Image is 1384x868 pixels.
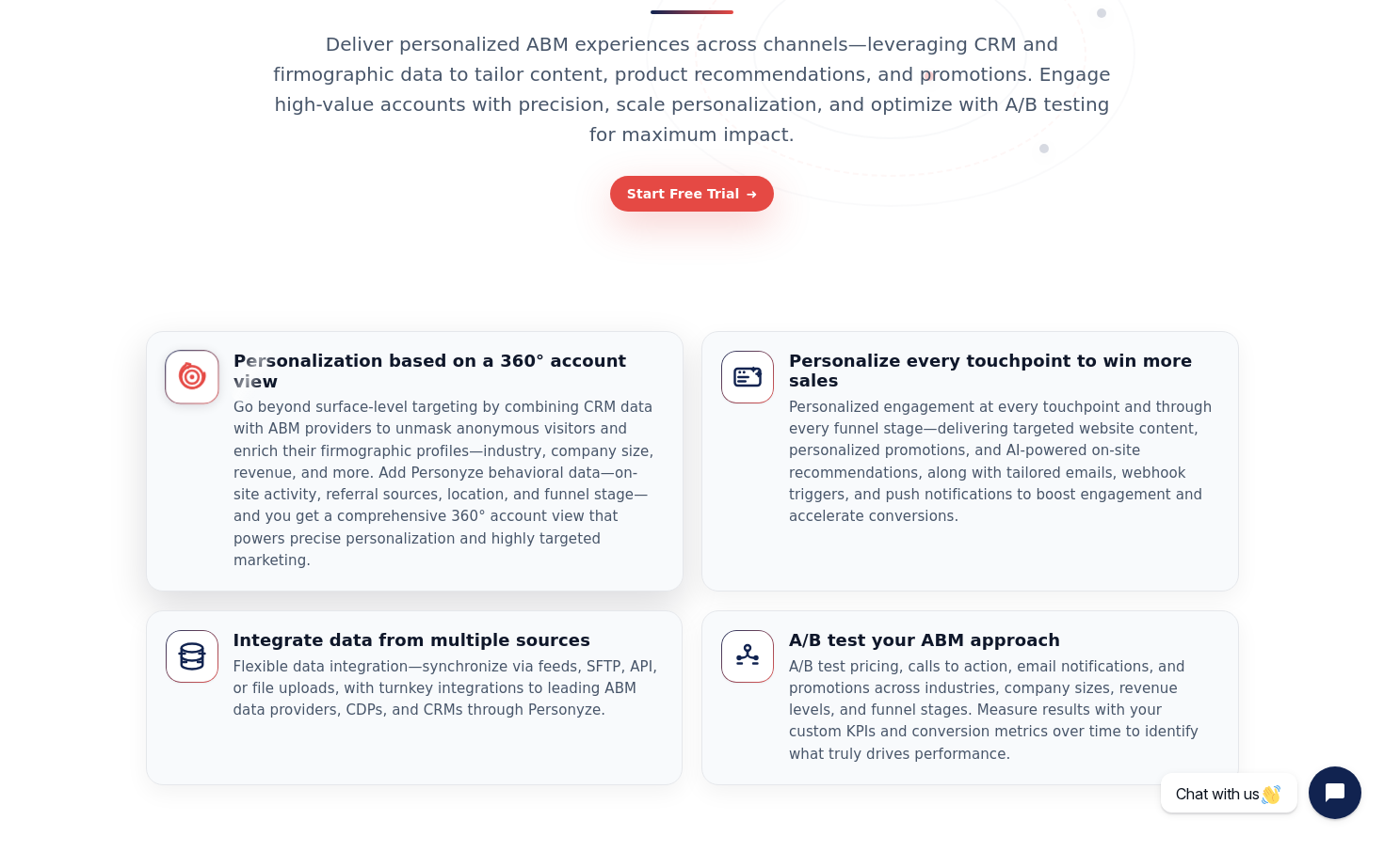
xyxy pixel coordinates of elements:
h3: Personalize every touchpoint to win more sales [789,351,1219,391]
h3: A/B test your ABM approach [789,630,1219,651]
p: Go beyond surface-level targeting by combining CRM data with ABM providers to unmask anonymous vi... [233,397,664,572]
p: Personalized engagement at every touchpoint and through every funnel stage—delivering targeted we... [789,397,1219,529]
h3: Integrate data from multiple sources [233,630,664,651]
p: Deliver personalized ABM experiences across channels—leveraging CRM and firmographic data to tail... [268,29,1116,150]
span: ➜ [746,187,757,200]
p: Flexible data integration—synchronize via feeds, SFTP, API, or file uploads, with turnkey integra... [233,656,664,722]
a: Start Free Trial [610,176,775,212]
p: A/B test pricing, calls to action, email notifications, and promotions across industries, company... [789,656,1219,765]
h3: Personalization based on a 360° account view [233,351,664,391]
